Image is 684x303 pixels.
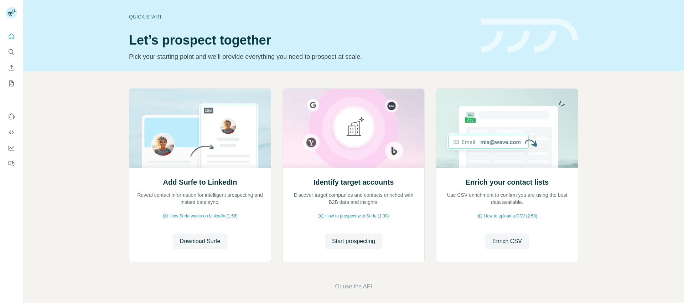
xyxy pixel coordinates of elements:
button: Or use the API [335,282,372,291]
button: Start prospecting [325,233,382,249]
button: Feedback [6,157,17,170]
button: Quick start [6,30,17,43]
span: How Surfe works on LinkedIn (1:58) [170,213,238,219]
button: My lists [6,77,17,90]
button: Enrich CSV [485,233,529,249]
div: Quick start [129,13,472,20]
img: banner [481,19,578,53]
p: Pick your starting point and we’ll provide everything you need to prospect at scale. [129,52,472,62]
h2: Enrich your contact lists [466,177,549,187]
img: Identify target accounts [283,89,425,168]
button: Search [6,46,17,58]
p: Use CSV enrichment to confirm you are using the best data available. [444,191,571,206]
h2: Identify target accounts [313,177,394,187]
span: How to upload a CSV (2:59) [484,213,537,219]
span: How to prospect with Surfe (1:30) [325,213,389,219]
p: Reveal contact information for intelligent prospecting and instant data sync. [136,191,264,206]
span: Download Surfe [180,237,221,246]
h2: Add Surfe to LinkedIn [163,177,237,187]
button: Dashboard [6,142,17,154]
button: Enrich CSV [6,61,17,74]
p: Discover target companies and contacts enriched with B2B data and insights. [290,191,417,206]
button: Download Surfe [173,233,228,249]
span: Start prospecting [332,237,375,246]
img: Enrich your contact lists [436,89,578,168]
button: Use Surfe on LinkedIn [6,110,17,123]
h1: Let’s prospect together [129,33,472,47]
img: Add Surfe to LinkedIn [129,89,271,168]
button: Use Surfe API [6,126,17,139]
span: Enrich CSV [492,237,522,246]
